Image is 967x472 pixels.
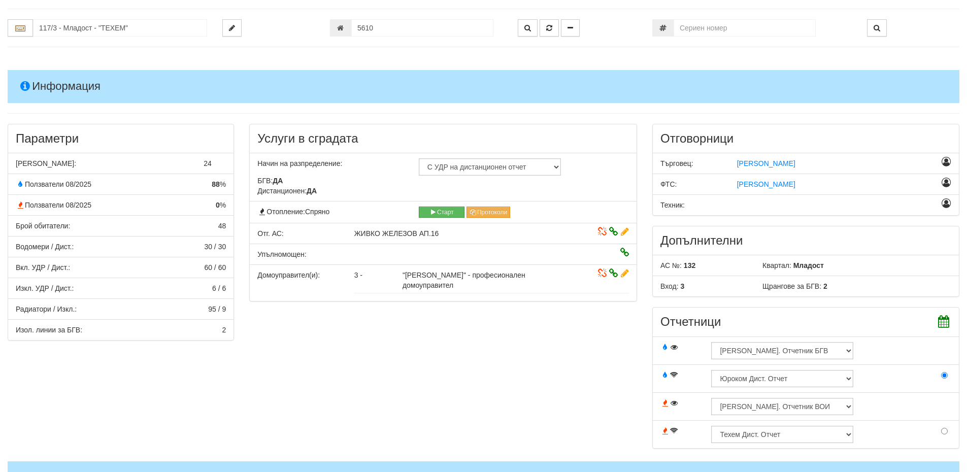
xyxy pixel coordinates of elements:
strong: ДА [273,177,283,185]
span: Изкл. УДР / Дист.: [16,284,74,292]
strong: 88 [212,180,220,188]
span: Дистанционен: [257,187,317,195]
span: Отговорник АС [257,229,284,238]
h4: Информация [8,70,959,103]
h3: Отчетници [660,315,951,328]
b: 132 [684,261,695,269]
span: [PERSON_NAME] [737,180,795,188]
b: 3 [680,282,684,290]
input: Партида № [351,19,493,37]
span: Начин на разпределение: [257,159,342,167]
h3: Допълнителни [660,234,951,247]
h3: Услуги в сградата [257,132,629,145]
span: Ползватели 08/2025 [16,180,91,188]
strong: ДА [307,187,317,195]
i: Назначаване като отговорник Техник [942,200,951,207]
span: БГВ: [257,177,283,185]
span: Техник: [660,201,685,209]
span: 6 / 6 [212,284,226,292]
b: Младост [793,261,824,269]
span: "[PERSON_NAME]" - професионален домоуправител [403,271,525,289]
b: 2 [823,282,827,290]
h3: Параметри [16,132,226,145]
span: Брой обитатели: [16,222,70,230]
button: Протоколи [466,207,511,218]
span: Отопление: [257,208,329,216]
input: Абонатна станция [33,19,207,37]
span: Изол. линии за БГВ: [16,326,82,334]
span: АС №: [660,261,682,269]
span: Спряно [305,208,329,216]
span: Квартал: [762,261,791,269]
span: 24 [204,159,212,167]
span: 95 / 9 [208,305,226,313]
div: % от апартаментите с консумация по отчет за отопление през миналия месец [8,200,234,210]
span: Упълномощен: [257,250,306,258]
span: Търговец: [660,159,693,167]
span: [PERSON_NAME]: [16,159,76,167]
div: % от апартаментите с консумация по отчет за БГВ през миналия месец [8,179,234,189]
span: 48 [218,222,226,230]
span: ЖИВКО ЖЕЛЕЗОВ АП.16 [354,229,439,238]
button: Старт [419,207,464,218]
span: Вкл. УДР / Дист.: [16,263,70,272]
span: 3 - [354,271,362,279]
input: Сериен номер [674,19,816,37]
span: 30 / 30 [204,243,226,251]
strong: 0 [216,201,220,209]
span: 2 [222,326,226,334]
span: Ползватели 08/2025 [16,201,91,209]
span: Водомери / Дист.: [16,243,74,251]
span: ФТС: [660,180,677,188]
i: Назначаване като отговорник Търговец [942,158,951,165]
span: Домоуправител(и): [257,271,320,279]
span: Щрангове за БГВ: [762,282,821,290]
span: Радиатори / Изкл.: [16,305,77,313]
span: [PERSON_NAME] [737,159,795,167]
span: % [212,179,226,189]
span: 60 / 60 [204,263,226,272]
span: Вход: [660,282,679,290]
h3: Отговорници [660,132,951,145]
i: Назначаване като отговорник ФТС [942,179,951,186]
span: % [216,200,226,210]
